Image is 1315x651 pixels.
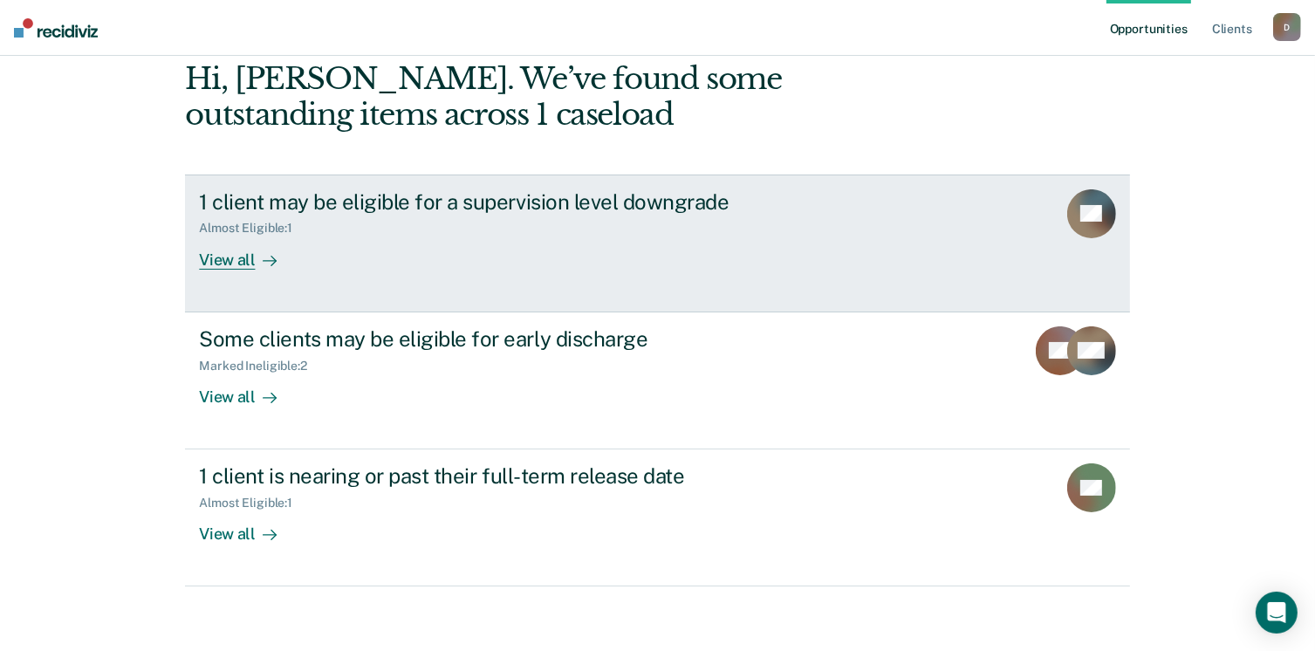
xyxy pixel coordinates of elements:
button: D [1273,13,1301,41]
div: View all [199,373,297,407]
img: Recidiviz [14,18,98,38]
div: Open Intercom Messenger [1256,592,1298,634]
div: View all [199,236,297,270]
div: 1 client is nearing or past their full-term release date [199,463,812,489]
div: Almost Eligible : 1 [199,221,306,236]
a: Some clients may be eligible for early dischargeMarked Ineligible:2View all [185,312,1129,449]
div: View all [199,511,297,545]
a: 1 client may be eligible for a supervision level downgradeAlmost Eligible:1View all [185,175,1129,312]
div: Almost Eligible : 1 [199,496,306,511]
a: 1 client is nearing or past their full-term release dateAlmost Eligible:1View all [185,449,1129,586]
div: Marked Ineligible : 2 [199,359,320,373]
div: 1 client may be eligible for a supervision level downgrade [199,189,812,215]
div: Hi, [PERSON_NAME]. We’ve found some outstanding items across 1 caseload [185,61,941,133]
div: Some clients may be eligible for early discharge [199,326,812,352]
